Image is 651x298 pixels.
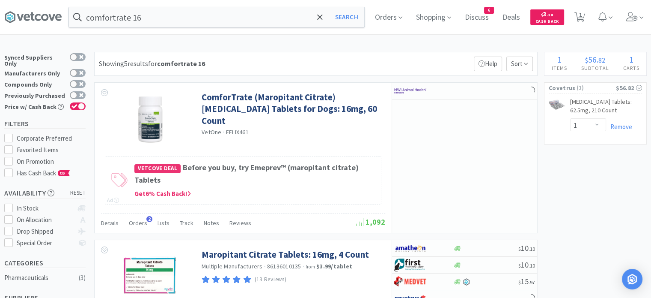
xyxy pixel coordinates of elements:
[529,246,535,252] span: . 10
[547,12,553,18] span: . 10
[202,249,369,260] a: Maropitant Citrate Tablets: 16mg, 4 Count
[474,57,502,71] p: Help
[4,273,74,283] div: Pharmaceuticals
[4,102,65,110] div: Price w/ Cash Back
[107,196,119,204] div: Ad
[530,6,564,29] a: $3.10Cash Back
[518,260,535,270] span: 10
[570,98,642,118] a: [MEDICAL_DATA] Tablets: 62.5mg, 210 Count
[394,84,426,97] img: f6b2451649754179b5b4e0c70c3f7cb0_2.png
[518,277,535,286] span: 15
[4,119,86,129] h5: Filters
[574,55,616,64] div: .
[4,80,65,87] div: Compounds Only
[134,164,181,173] span: Vetcove Deal
[223,128,225,136] span: ·
[571,15,589,22] a: 1
[541,12,543,18] span: $
[4,258,86,268] h5: Categories
[79,273,86,283] div: ( 3 )
[529,262,535,269] span: . 10
[204,219,219,227] span: Notes
[17,226,74,237] div: Drop Shipped
[134,162,377,187] h4: Before you buy, try Emeprev™ (maropitant citrate) Tablets
[158,219,169,227] span: Lists
[541,10,553,18] span: 3
[134,190,191,198] span: Get 6 % Cash Back!
[99,58,205,69] div: Showing 5 results
[549,83,575,93] span: Covetrus
[485,7,493,13] span: 6
[588,54,597,65] span: 56
[529,279,535,286] span: . 97
[506,57,533,71] span: Sort
[255,275,287,284] p: (13 Reviews)
[4,188,86,198] h5: Availability
[518,243,535,253] span: 10
[544,64,574,72] h4: Items
[101,219,119,227] span: Details
[499,14,523,21] a: Deals
[4,53,65,66] div: Synced Suppliers Only
[17,145,86,155] div: Favorited Items
[316,262,352,270] strong: $3.99 / tablet
[557,54,562,65] span: 1
[518,246,521,252] span: $
[629,54,633,65] span: 1
[180,219,193,227] span: Track
[148,59,205,68] span: for
[574,64,616,72] h4: Subtotal
[226,128,249,136] span: FELIX461
[394,259,426,271] img: 67d67680309e4a0bb49a5ff0391dcc42_6.png
[394,242,426,255] img: 3331a67d23dc422aa21b1ec98afbf632_11.png
[264,262,266,270] span: ·
[598,56,605,64] span: 82
[157,59,205,68] strong: comfortrate 16
[575,84,616,92] span: ( 1 )
[4,69,65,76] div: Manufacturers Only
[202,128,222,136] a: VetOne
[17,169,70,177] span: Has Cash Back
[616,64,646,72] h4: Carts
[267,262,301,270] span: 86136010135
[146,216,152,222] span: 2
[622,269,642,289] div: Open Intercom Messenger
[202,262,263,270] a: Multiple Manufacturers
[303,262,304,270] span: ·
[17,133,86,144] div: Corporate Preferred
[69,7,364,27] input: Search by item, sku, manufacturer, ingredient, size...
[606,123,632,131] a: Remove
[585,56,588,64] span: $
[518,262,521,269] span: $
[202,91,383,126] a: ComforTrate (Maropitant Citrate) [MEDICAL_DATA] Tablets for Dogs: 16mg, 60 Count
[58,171,67,176] span: CB
[70,189,86,198] span: reset
[17,238,74,248] div: Special Order
[616,83,642,93] div: $56.82
[329,7,364,27] button: Search
[518,279,521,286] span: $
[4,91,65,99] div: Previously Purchased
[17,157,86,167] div: On Promotion
[461,14,492,21] a: Discuss6
[129,219,147,227] span: Orders
[132,91,169,147] img: ab05a7435ca542cda5e6b300495c07b7_529880.png
[17,203,74,214] div: In Stock
[229,219,251,227] span: Reviews
[17,215,74,225] div: On Allocation
[535,19,559,25] span: Cash Back
[549,99,566,110] img: 099c5528528a4af689ff2dd837d78df9_451223.png
[306,264,315,270] span: from
[394,275,426,288] img: bdd3c0f4347043b9a893056ed883a29a_120.png
[356,217,385,227] span: 1,092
